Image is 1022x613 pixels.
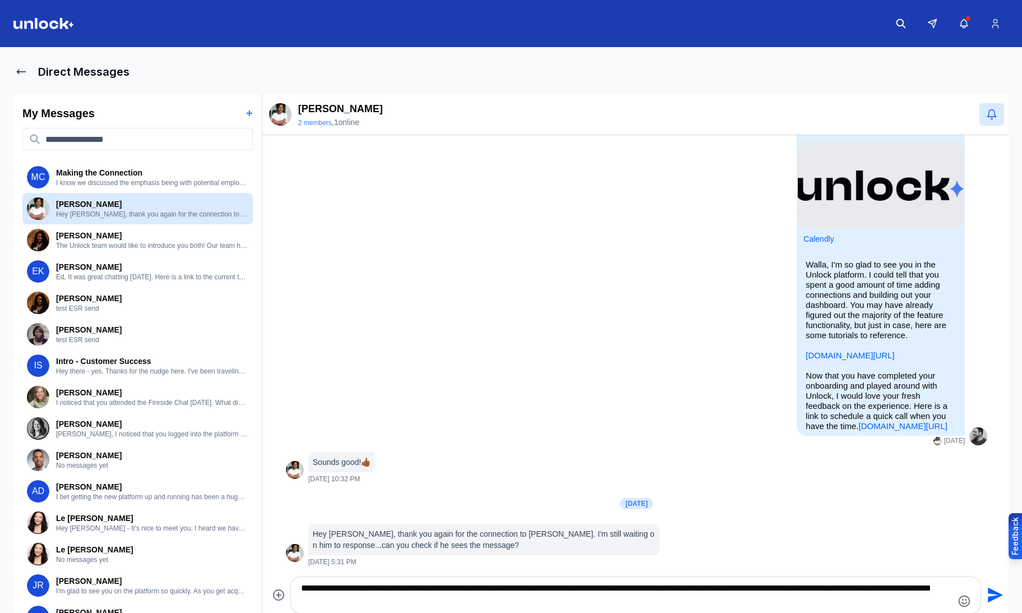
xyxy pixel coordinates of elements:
span: EK [27,260,49,283]
p: [PERSON_NAME] [56,387,248,398]
p: [PERSON_NAME] [56,450,248,461]
span: [DATE] 5:31 PM [308,557,357,566]
p: Intro - Customer Success [56,356,248,367]
div: [DATE] [620,498,654,509]
img: User avatar [969,427,987,445]
p: [PERSON_NAME] [56,324,248,335]
p: Hey [PERSON_NAME], thank you again for the connection to [PERSON_NAME]. I'm still waiting on him ... [56,210,248,219]
p: Making the Connection [56,167,248,178]
p: I noticed that you attended the Fireside Chat [DATE]. What did you think of the panel? [56,398,248,407]
p: Ed, It was great chatting [DATE]. Here is a link to the current tutorial videos that we have avai... [56,273,248,282]
h1: Direct Messages [38,64,130,80]
p: [PERSON_NAME] [56,293,248,304]
div: Walla Elsheikh [933,437,942,445]
span: MC [27,166,49,188]
p: I'm glad to see you on the platform so quickly. As you get acquainted with the setup, the first t... [56,587,248,596]
img: User avatar [286,544,304,562]
img: Logo [13,18,74,29]
div: Feedback [1010,517,1021,555]
p: Le [PERSON_NAME] [56,544,248,555]
span: IS [27,354,49,377]
span: JR [27,574,49,597]
p: [PERSON_NAME] [56,418,248,430]
p: I bet getting the new platform up and running has been a huge undertaking. Hopefully, it helps yo... [56,492,248,501]
p: No messages yet [56,555,248,564]
img: https://d3v0px0pttie1i.cloudfront.net/uploads/branding/logo/70a86364-a4d8-4234-a545-f06b4b85b9e3/... [798,142,964,229]
p: Walla, I'm so glad to see you in the Unlock platform. I could tell that you spent a good amount o... [806,260,956,340]
p: Le [PERSON_NAME] [56,513,248,524]
p: test ESR send [56,304,248,313]
img: User avatar [27,511,49,534]
img: W [933,437,942,445]
img: User avatar [27,323,49,345]
button: Emoji picker [958,594,971,608]
img: User avatar [27,229,49,251]
p: Hey [PERSON_NAME] - It's nice to meet you. I heard we have a lot in common. Here's my scheduling ... [56,524,248,533]
button: 2 members [298,118,332,127]
span: [DATE] 10:32 PM [308,474,360,483]
img: User avatar [27,197,49,220]
img: User avatar [286,461,304,479]
button: Send [981,583,1006,608]
img: User avatar [27,543,49,565]
img: User avatar [27,449,49,471]
p: The Unlock team would like to introduce you both! Our team has identified you two as valuable peo... [56,241,248,250]
p: Now that you have completed your onboarding and played around with Unlock, I would love your fres... [806,371,956,431]
p: [PERSON_NAME] [298,101,383,117]
p: test ESR send [56,335,248,344]
p: [PERSON_NAME] [56,575,248,587]
img: User avatar [27,386,49,408]
img: User avatar [27,292,49,314]
p: I know we discussed the emphasis being with potential employers, but I would consider [PERSON_NAM... [56,178,248,187]
span: 👍🏾 [361,458,371,467]
img: User avatar [27,417,49,440]
p: [PERSON_NAME] [56,230,248,241]
time: 2025-08-13T13:48:16.728Z [944,437,965,446]
p: [PERSON_NAME], I noticed that you logged into the platform [DATE]. I would love the opportunity t... [56,430,248,439]
span: AD [27,480,49,503]
img: Walla-Kelbpics-2020.jpg [269,103,292,126]
p: [PERSON_NAME] [56,261,248,273]
textarea: Type your message [301,582,952,609]
h2: My Messages [22,105,95,121]
a: Attachment [803,234,834,243]
div: , 1 online [298,117,383,128]
p: [PERSON_NAME] [56,199,248,210]
p: Hey there - yes. Thanks for the nudge here. I've been traveling and in the throes of buying a hom... [56,367,248,376]
button: Provide feedback [1009,513,1022,559]
a: [DOMAIN_NAME][URL] [859,421,947,431]
p: Hey [PERSON_NAME], thank you again for the connection to [PERSON_NAME]. I'm still waiting on him ... [313,528,655,551]
p: No messages yet [56,461,248,470]
a: [DOMAIN_NAME][URL] [806,351,894,360]
button: + [246,105,253,121]
p: Sounds good! [313,457,371,468]
p: [PERSON_NAME] [56,481,248,492]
